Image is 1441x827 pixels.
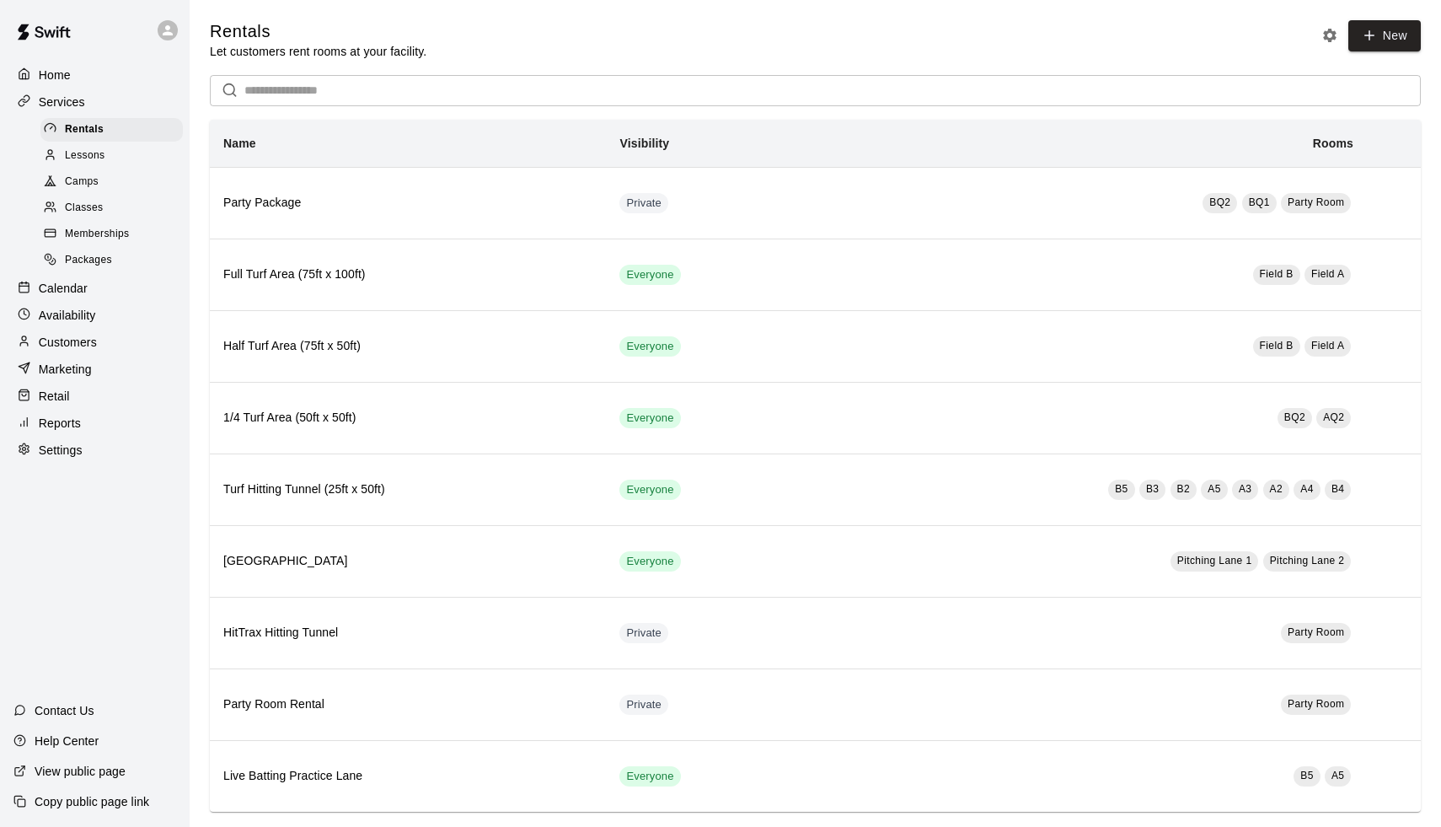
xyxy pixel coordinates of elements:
[1313,137,1353,150] b: Rooms
[1209,196,1230,208] span: BQ2
[13,438,176,463] a: Settings
[39,388,70,405] p: Retail
[1249,196,1270,208] span: BQ1
[39,280,88,297] p: Calendar
[35,702,94,719] p: Contact Us
[65,226,129,243] span: Memberships
[35,733,99,749] p: Help Center
[40,249,183,272] div: Packages
[619,551,680,572] div: This service is visible to all of your customers
[619,769,680,785] span: Everyone
[40,223,183,246] div: Memberships
[619,267,680,283] span: Everyone
[1288,698,1344,710] span: Party Room
[619,766,680,787] div: This service is visible to all of your customers
[1331,483,1344,495] span: B4
[223,624,592,642] h6: HitTrax Hitting Tunnel
[40,144,183,168] div: Lessons
[619,411,680,427] span: Everyone
[1288,196,1344,208] span: Party Room
[1177,483,1190,495] span: B2
[1284,411,1305,423] span: BQ2
[65,148,105,164] span: Lessons
[1311,340,1345,352] span: Field A
[619,336,680,357] div: This service is visible to all of your customers
[40,116,190,142] a: Rentals
[13,62,176,88] div: Home
[39,94,85,110] p: Services
[223,194,592,212] h6: Party Package
[1208,483,1220,495] span: A5
[1115,483,1128,495] span: B5
[40,118,183,142] div: Rentals
[40,222,190,248] a: Memberships
[1300,483,1313,495] span: A4
[1317,23,1342,48] button: Rental settings
[13,384,176,409] a: Retail
[223,409,592,427] h6: 1/4 Turf Area (50ft x 50ft)
[1270,483,1283,495] span: A2
[619,339,680,355] span: Everyone
[619,265,680,285] div: This service is visible to all of your customers
[39,334,97,351] p: Customers
[619,695,668,715] div: This service is hidden, and can only be accessed via a direct link
[223,767,592,786] h6: Live Batting Practice Lane
[40,196,190,222] a: Classes
[35,793,149,810] p: Copy public page link
[223,552,592,571] h6: [GEOGRAPHIC_DATA]
[39,415,81,432] p: Reports
[40,170,183,194] div: Camps
[40,142,190,169] a: Lessons
[1260,340,1294,352] span: Field B
[1177,555,1252,567] span: Pitching Lane 1
[39,361,92,378] p: Marketing
[619,626,668,642] span: Private
[40,196,183,220] div: Classes
[619,137,669,150] b: Visibility
[39,307,96,324] p: Availability
[40,248,190,274] a: Packages
[1311,268,1345,280] span: Field A
[619,480,680,500] div: This service is visible to all of your customers
[619,196,668,212] span: Private
[1239,483,1251,495] span: A3
[223,337,592,356] h6: Half Turf Area (75ft x 50ft)
[1288,626,1344,638] span: Party Room
[1323,411,1344,423] span: AQ2
[13,411,176,436] a: Reports
[13,276,176,301] a: Calendar
[65,174,99,191] span: Camps
[1331,770,1344,781] span: A5
[13,303,176,328] a: Availability
[619,408,680,428] div: This service is visible to all of your customers
[210,20,426,43] h5: Rentals
[210,43,426,60] p: Let customers rent rooms at your facility.
[39,67,71,83] p: Home
[619,697,668,713] span: Private
[1146,483,1159,495] span: B3
[65,200,103,217] span: Classes
[13,330,176,355] a: Customers
[1270,555,1345,567] span: Pitching Lane 2
[1300,770,1313,781] span: B5
[13,89,176,115] a: Services
[65,121,104,138] span: Rentals
[619,193,668,213] div: This service is hidden, and can only be accessed via a direct link
[619,623,668,643] div: This service is hidden, and can only be accessed via a direct link
[223,137,256,150] b: Name
[210,120,1421,812] table: simple table
[13,357,176,382] a: Marketing
[35,763,126,780] p: View public page
[40,169,190,196] a: Camps
[619,554,680,570] span: Everyone
[223,481,592,499] h6: Turf Hitting Tunnel (25ft x 50ft)
[65,252,112,269] span: Packages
